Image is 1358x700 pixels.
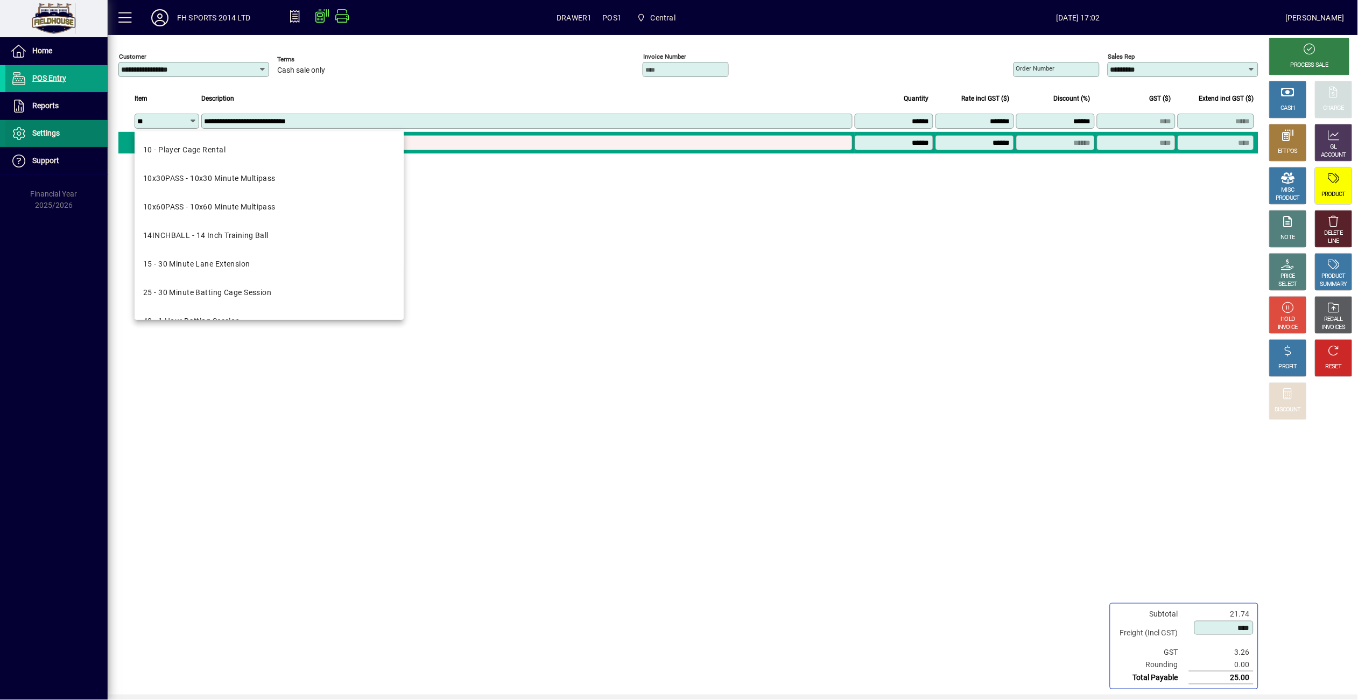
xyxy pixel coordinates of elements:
[143,8,177,27] button: Profile
[557,9,592,26] span: DRAWER1
[201,93,234,104] span: Description
[1279,281,1298,289] div: SELECT
[1115,659,1189,671] td: Rounding
[135,164,404,193] mat-option: 10x30PASS - 10x30 Minute Multipass
[1291,61,1328,69] div: PROCESS SALE
[1108,53,1135,60] mat-label: Sales rep
[1281,234,1295,242] div: NOTE
[5,120,108,147] a: Settings
[1286,9,1345,26] div: [PERSON_NAME]
[32,101,59,110] span: Reports
[1189,608,1254,620] td: 21.74
[871,9,1286,26] span: [DATE] 17:02
[1189,659,1254,671] td: 0.00
[143,258,250,270] div: 15 - 30 Minute Lane Extension
[1320,281,1347,289] div: SUMMARY
[1326,363,1342,371] div: RESET
[5,148,108,174] a: Support
[1016,65,1055,72] mat-label: Order number
[135,307,404,335] mat-option: 40 - 1 Hour Batting Session
[119,53,146,60] mat-label: Customer
[143,316,240,327] div: 40 - 1 Hour Batting Session
[643,53,686,60] mat-label: Invoice number
[277,56,342,63] span: Terms
[1279,363,1297,371] div: PROFIT
[1150,93,1171,104] span: GST ($)
[32,129,60,137] span: Settings
[603,9,622,26] span: POS1
[1325,229,1343,237] div: DELETE
[904,93,929,104] span: Quantity
[651,9,676,26] span: Central
[1275,406,1301,414] div: DISCOUNT
[143,201,276,213] div: 10x60PASS - 10x60 Minute Multipass
[1189,646,1254,659] td: 3.26
[1321,191,1346,199] div: PRODUCT
[143,173,276,184] div: 10x30PASS - 10x30 Minute Multipass
[143,230,269,241] div: 14INCHBALL - 14 Inch Training Ball
[1199,93,1254,104] span: Extend incl GST ($)
[277,66,325,75] span: Cash sale only
[135,221,404,250] mat-option: 14INCHBALL - 14 Inch Training Ball
[135,278,404,307] mat-option: 25 - 30 Minute Batting Cage Session
[135,193,404,221] mat-option: 10x60PASS - 10x60 Minute Multipass
[1282,186,1294,194] div: MISC
[1322,324,1345,332] div: INVOICES
[1115,671,1189,684] td: Total Payable
[32,156,59,165] span: Support
[143,144,226,156] div: 10 - Player Cage Rental
[32,74,66,82] span: POS Entry
[1331,143,1338,151] div: GL
[632,8,680,27] span: Central
[5,93,108,120] a: Reports
[32,46,52,55] span: Home
[1115,646,1189,659] td: GST
[135,136,404,164] mat-option: 10 - Player Cage Rental
[135,250,404,278] mat-option: 15 - 30 Minute Lane Extension
[135,93,147,104] span: Item
[143,287,271,298] div: 25 - 30 Minute Batting Cage Session
[1281,104,1295,113] div: CASH
[1281,316,1295,324] div: HOLD
[1278,324,1298,332] div: INVOICE
[1115,620,1189,646] td: Freight (Incl GST)
[177,9,250,26] div: FH SPORTS 2014 LTD
[5,38,108,65] a: Home
[1278,148,1298,156] div: EFTPOS
[1276,194,1300,202] div: PRODUCT
[1324,104,1345,113] div: CHARGE
[1115,608,1189,620] td: Subtotal
[1281,272,1296,281] div: PRICE
[1189,671,1254,684] td: 25.00
[1054,93,1090,104] span: Discount (%)
[1321,151,1346,159] div: ACCOUNT
[962,93,1010,104] span: Rate incl GST ($)
[1321,272,1346,281] div: PRODUCT
[1325,316,1343,324] div: RECALL
[1328,237,1339,246] div: LINE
